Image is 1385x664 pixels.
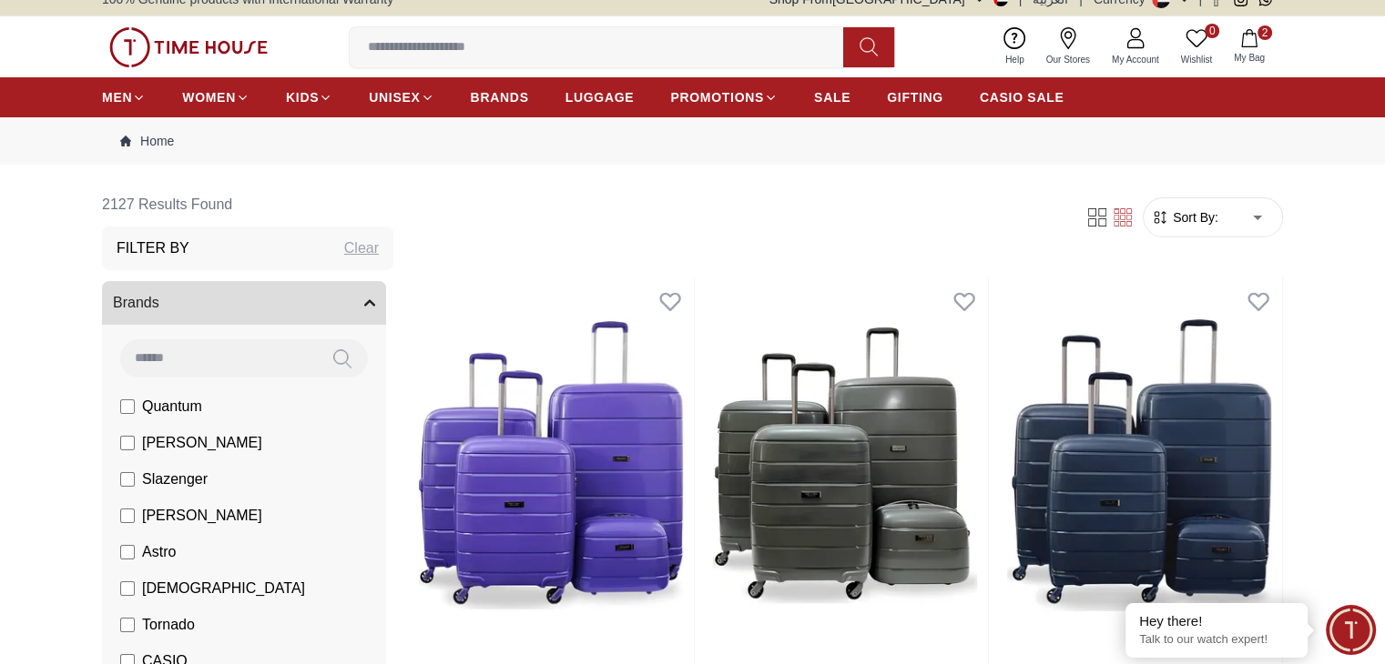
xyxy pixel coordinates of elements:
[408,277,694,653] img: Rower 4-Piece Hardcase Luggage Set Purple, Affordable Trolley Bags With 14" Cosmetic Box IN4.Purple
[670,81,778,114] a: PROMOTIONS
[1227,51,1272,65] span: My Bag
[120,618,135,632] input: Tornado
[980,88,1064,106] span: CASIO SALE
[1170,24,1223,70] a: 0Wishlist
[1258,25,1272,40] span: 2
[120,436,135,450] input: [PERSON_NAME]
[887,88,943,106] span: GIFTING
[102,117,1283,165] nav: Breadcrumb
[1223,25,1276,68] button: 2My Bag
[1205,24,1219,38] span: 0
[1326,605,1376,655] div: Chat Widget
[565,81,635,114] a: LUGGAGE
[996,277,1282,653] img: Rower 4-Piece Hardcase Luggage Set Blue, Affordable Trolley Bags With 14" Cosmetic Box IN4.Blue
[887,81,943,114] a: GIFTING
[702,277,988,653] img: Rower 4-Piece Hardcase Luggage Set Grey, Affordable Trolley Bags With 14" Cosmetic Box IN4.Grey
[1139,632,1294,648] p: Talk to our watch expert!
[814,81,850,114] a: SALE
[142,614,195,636] span: Tornado
[117,237,189,259] h3: Filter By
[814,88,850,106] span: SALE
[182,81,250,114] a: WOMEN
[142,578,305,599] span: [DEMOGRAPHIC_DATA]
[998,53,1032,66] span: Help
[113,292,159,314] span: Brands
[182,88,236,106] span: WOMEN
[109,27,268,67] img: ...
[980,81,1064,114] a: CASIO SALE
[142,396,202,418] span: Quantum
[344,237,379,259] div: Clear
[994,24,1035,70] a: Help
[1035,24,1101,70] a: Our Stores
[565,88,635,106] span: LUGGAGE
[142,432,262,454] span: [PERSON_NAME]
[142,468,208,490] span: Slazenger
[120,545,135,559] input: Astro
[1105,53,1166,66] span: My Account
[1174,53,1219,66] span: Wishlist
[471,88,529,106] span: BRANDS
[1039,53,1097,66] span: Our Stores
[120,132,174,150] a: Home
[286,88,319,106] span: KIDS
[102,88,132,106] span: MEN
[1139,612,1294,630] div: Hey there!
[102,81,146,114] a: MEN
[142,505,262,527] span: [PERSON_NAME]
[670,88,764,106] span: PROMOTIONS
[286,81,332,114] a: KIDS
[120,472,135,487] input: Slazenger
[369,88,420,106] span: UNISEX
[120,399,135,414] input: Quantum
[1169,208,1218,226] span: Sort By:
[102,183,393,226] h6: 2127 Results Found
[471,81,529,114] a: BRANDS
[369,81,433,114] a: UNISEX
[120,581,135,596] input: [DEMOGRAPHIC_DATA]
[142,541,176,563] span: Astro
[120,508,135,523] input: [PERSON_NAME]
[1151,208,1218,226] button: Sort By:
[102,281,386,325] button: Brands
